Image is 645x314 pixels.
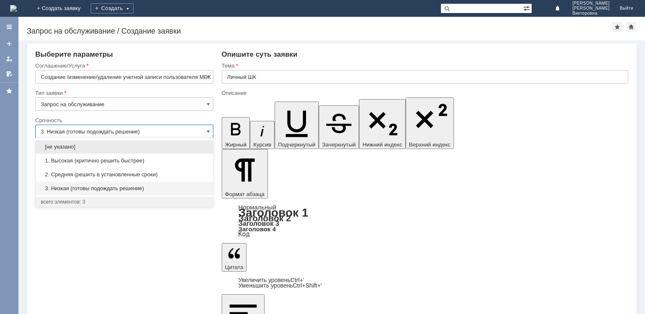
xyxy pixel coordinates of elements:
[222,90,627,96] div: Описание
[406,97,454,149] button: Верхний индекс
[222,149,268,199] button: Формат абзаца
[3,52,16,65] a: Мои заявки
[239,206,309,219] a: Заголовок 1
[222,243,247,272] button: Цитата
[293,282,322,289] span: Ctrl+Shift+'
[239,204,276,211] a: Нормальный
[572,11,610,16] span: Викторовна
[626,22,636,32] div: Сделать домашней страницей
[10,5,17,12] img: logo
[362,141,402,148] span: Нижний индекс
[572,1,610,6] span: [PERSON_NAME]
[27,27,612,35] div: Запрос на обслуживание / Создание заявки
[291,277,304,283] span: Ctrl+'
[250,121,275,149] button: Курсив
[359,99,406,149] button: Нижний индекс
[225,141,247,148] span: Жирный
[239,282,322,289] a: Decrease
[41,171,208,178] span: 2. Средняя (решить в установленные сроки)
[41,144,208,150] span: [не указано]
[10,5,17,12] a: Перейти на домашнюю страницу
[239,225,276,233] a: Заголовок 4
[239,213,291,223] a: Заголовок 2
[35,50,113,58] span: Выберите параметры
[572,6,610,11] span: [PERSON_NAME]
[222,204,628,237] div: Формат абзаца
[612,22,622,32] div: Добавить в избранное
[222,63,627,68] div: Тема
[409,141,451,148] span: Верхний индекс
[253,141,271,148] span: Курсив
[322,141,356,148] span: Зачеркнутый
[239,220,279,227] a: Заголовок 3
[3,37,16,50] a: Создать заявку
[523,4,532,12] span: Расширенный поиск
[275,102,319,149] button: Подчеркнутый
[239,230,250,238] a: Код
[222,117,250,149] button: Жирный
[222,277,628,288] div: Цитата
[239,277,304,283] a: Increase
[319,105,359,149] button: Зачеркнутый
[278,141,315,148] span: Подчеркнутый
[3,3,123,44] div: Прошу предоставить доступ в 1 С и формирования личного ШК. [PERSON_NAME] [DATE] на [GEOGRAPHIC_DA...
[225,264,244,270] span: Цитата
[35,118,212,123] div: Срочность
[41,199,208,205] div: всего элементов: 3
[222,50,298,58] span: Опишите суть заявки
[225,191,265,197] span: Формат абзаца
[35,63,212,68] div: Соглашение/Услуга
[3,67,16,81] a: Мои согласования
[91,3,134,13] div: Создать
[41,185,208,192] span: 3. Низкая (готовы подождать решение)
[41,157,208,164] span: 1. Высокая (критично решить быстрее)
[35,90,212,96] div: Тип заявки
